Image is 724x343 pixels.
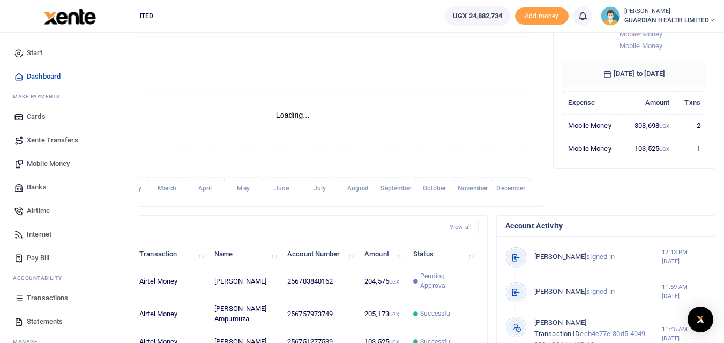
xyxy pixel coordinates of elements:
td: Airtel Money [133,298,208,331]
a: Statements [9,310,130,333]
span: Pending Approval [420,271,473,291]
span: Mobile Money [619,42,662,50]
tspan: March [158,185,176,193]
span: Airtime [27,205,50,216]
td: 308,698 [623,114,675,137]
a: Xente Transfers [9,128,130,152]
a: View all [445,220,479,234]
small: UGX [389,279,399,285]
tspan: July [314,185,326,193]
span: Add money [515,7,569,25]
small: UGX [659,146,669,152]
span: UGX 24,882,734 [453,11,502,21]
span: Dashboard [27,71,61,82]
a: Internet [9,223,130,246]
a: Mobile Money [9,152,130,176]
small: 12:13 PM [DATE] [662,248,706,266]
a: Banks [9,176,130,199]
span: Successful [420,309,452,318]
th: Transaction: activate to sort column ascending [133,242,208,265]
th: Txns [675,91,706,114]
td: 205,173 [359,298,407,331]
th: Name: activate to sort column ascending [208,242,281,265]
a: Airtime [9,199,130,223]
tspan: May [237,185,249,193]
tspan: December [496,185,526,193]
p: signed-in [534,286,662,298]
a: Dashboard [9,65,130,88]
td: 2 [675,114,706,137]
li: Ac [9,270,130,286]
small: UGX [389,311,399,317]
tspan: September [380,185,412,193]
th: Amount: activate to sort column ascending [359,242,407,265]
th: Status: activate to sort column ascending [407,242,479,265]
tspan: February [116,185,141,193]
tspan: August [347,185,369,193]
a: Start [9,41,130,65]
span: Statements [27,316,63,327]
a: UGX 24,882,734 [445,6,510,26]
h6: [DATE] to [DATE] [562,61,706,87]
td: 1 [675,137,706,159]
td: 256757973749 [281,298,359,331]
h4: Recent Transactions [50,222,436,233]
span: Cards [27,111,46,122]
td: 103,525 [623,137,675,159]
tspan: April [198,185,212,193]
td: 256703840162 [281,265,359,297]
th: Expense [562,91,623,114]
tspan: October [423,185,446,193]
text: Loading... [276,111,310,119]
span: Pay Bill [27,253,49,263]
tspan: November [458,185,488,193]
a: Cards [9,105,130,128]
small: 11:45 AM [DATE] [662,325,706,343]
td: [PERSON_NAME] Ampumuza [208,298,281,331]
a: Add money [515,11,569,19]
td: [PERSON_NAME] [208,265,281,297]
td: Mobile Money [562,114,623,137]
span: Banks [27,182,47,193]
p: signed-in [534,251,662,263]
img: profile-user [601,6,620,26]
tspan: June [274,185,289,193]
img: logo-large [44,9,96,25]
h4: Account Activity [505,220,706,232]
span: Xente Transfers [27,135,78,146]
span: Mobile Money [619,30,662,38]
div: Open Intercom Messenger [688,307,713,332]
a: Pay Bill [9,246,130,270]
span: [PERSON_NAME] [534,253,586,261]
td: 204,575 [359,265,407,297]
span: [PERSON_NAME] [534,318,586,326]
span: [PERSON_NAME] [534,287,586,295]
span: Internet [27,229,51,240]
span: countability [21,274,62,282]
small: [PERSON_NAME] [624,7,715,16]
span: Mobile Money [27,158,70,169]
span: ake Payments [18,93,60,101]
th: Amount [623,91,675,114]
td: Mobile Money [562,137,623,159]
span: GUARDIAN HEALTH LIMITED [624,16,715,25]
small: 11:59 AM [DATE] [662,283,706,301]
span: Transaction ID [534,330,580,338]
span: Transactions [27,293,68,303]
span: Start [27,48,42,58]
td: Airtel Money [133,265,208,297]
th: Account Number: activate to sort column ascending [281,242,359,265]
a: Transactions [9,286,130,310]
li: Toup your wallet [515,7,569,25]
li: Wallet ballance [441,6,514,26]
li: M [9,88,130,105]
a: profile-user [PERSON_NAME] GUARDIAN HEALTH LIMITED [601,6,715,26]
small: UGX [659,123,669,129]
a: logo-small logo-large logo-large [43,12,96,20]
